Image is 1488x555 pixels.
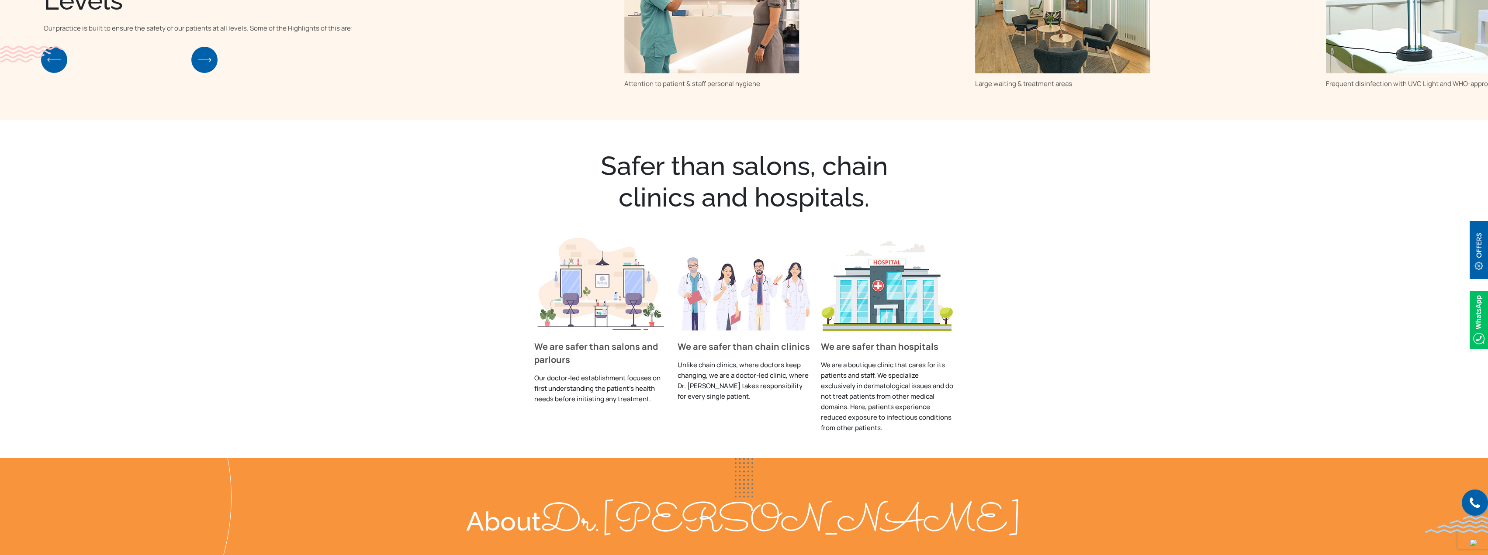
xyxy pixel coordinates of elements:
div: Previous slide [48,50,60,69]
img: up-blue-arrow.svg [1470,539,1477,546]
div: We are safer than chain clinics [678,340,810,353]
div: Safer than salons, chain clinics and hospitals. [464,150,1024,213]
div: Attention to patient & staff personal hygiene [624,79,962,89]
div: Our doctor-led establishment focuses on first understanding the patient’s health needs before ini... [534,373,667,404]
div: We are a boutique clinic that cares for its patients and staff. We specialize exclusively in derm... [821,360,954,433]
img: offerBt [1470,221,1488,279]
img: chain-clinic [678,234,810,334]
div: Next slide [199,50,211,69]
p: Our practice is built to ensure the safety of our patients at all levels. Some of the Highlights ... [44,23,614,34]
img: salons [534,234,667,334]
img: bluewave [1425,516,1488,533]
a: Large waiting & treatment areas [975,7,1313,89]
div: Large waiting & treatment areas [975,79,1313,89]
span: Dr.[PERSON_NAME] [541,494,1022,552]
img: hospitals [821,234,954,334]
img: blueDots2 [735,458,753,497]
a: Whatsappicon [1470,314,1488,324]
div: Unlike chain clinics, where doctors keep changing, we are a doctor-led clinic, where Dr. [PERSON_... [678,360,810,402]
a: Attention to patient & staff personal hygiene [624,7,962,89]
img: BlueNextArrow [191,47,218,73]
img: Whatsappicon [1470,291,1488,349]
div: About [464,502,1024,542]
div: We are safer than hospitals [821,340,954,353]
div: We are safer than salons and parlours [534,340,667,366]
